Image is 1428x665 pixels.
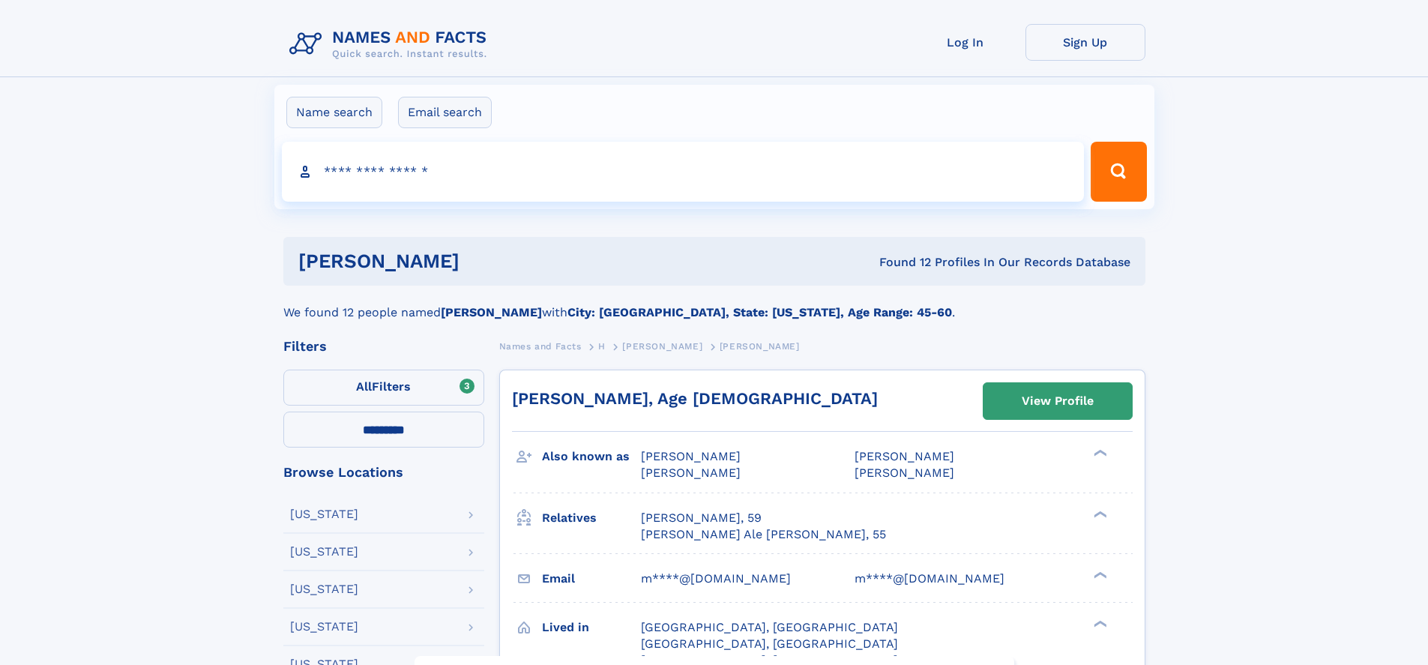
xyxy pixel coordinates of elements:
b: City: [GEOGRAPHIC_DATA], State: [US_STATE], Age Range: 45-60 [567,305,952,319]
div: ❯ [1090,570,1108,580]
span: [PERSON_NAME] [720,341,800,352]
span: [GEOGRAPHIC_DATA], [GEOGRAPHIC_DATA] [641,637,898,651]
span: [PERSON_NAME] [641,466,741,480]
div: [US_STATE] [290,546,358,558]
div: View Profile [1022,384,1094,418]
a: H [598,337,606,355]
h1: [PERSON_NAME] [298,252,669,271]
a: [PERSON_NAME] [622,337,702,355]
label: Filters [283,370,484,406]
h3: Email [542,566,641,592]
div: Browse Locations [283,466,484,479]
a: View Profile [983,383,1132,419]
span: [PERSON_NAME] [855,466,954,480]
h3: Also known as [542,444,641,469]
span: All [356,379,372,394]
h3: Relatives [542,505,641,531]
span: H [598,341,606,352]
a: Log In [906,24,1025,61]
span: [PERSON_NAME] [641,449,741,463]
div: [US_STATE] [290,583,358,595]
label: Email search [398,97,492,128]
input: search input [282,142,1085,202]
b: [PERSON_NAME] [441,305,542,319]
div: ❯ [1090,448,1108,458]
label: Name search [286,97,382,128]
div: [US_STATE] [290,621,358,633]
span: [GEOGRAPHIC_DATA], [GEOGRAPHIC_DATA] [641,620,898,634]
div: We found 12 people named with . [283,286,1145,322]
a: Sign Up [1025,24,1145,61]
div: Filters [283,340,484,353]
div: [US_STATE] [290,508,358,520]
button: Search Button [1091,142,1146,202]
div: ❯ [1090,509,1108,519]
div: ❯ [1090,619,1108,628]
img: Logo Names and Facts [283,24,499,64]
a: [PERSON_NAME], 59 [641,510,762,526]
span: [PERSON_NAME] [855,449,954,463]
h3: Lived in [542,615,641,640]
a: [PERSON_NAME] Ale [PERSON_NAME], 55 [641,526,886,543]
span: [PERSON_NAME] [622,341,702,352]
a: [PERSON_NAME], Age [DEMOGRAPHIC_DATA] [512,389,878,408]
div: Found 12 Profiles In Our Records Database [669,254,1130,271]
a: Names and Facts [499,337,582,355]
